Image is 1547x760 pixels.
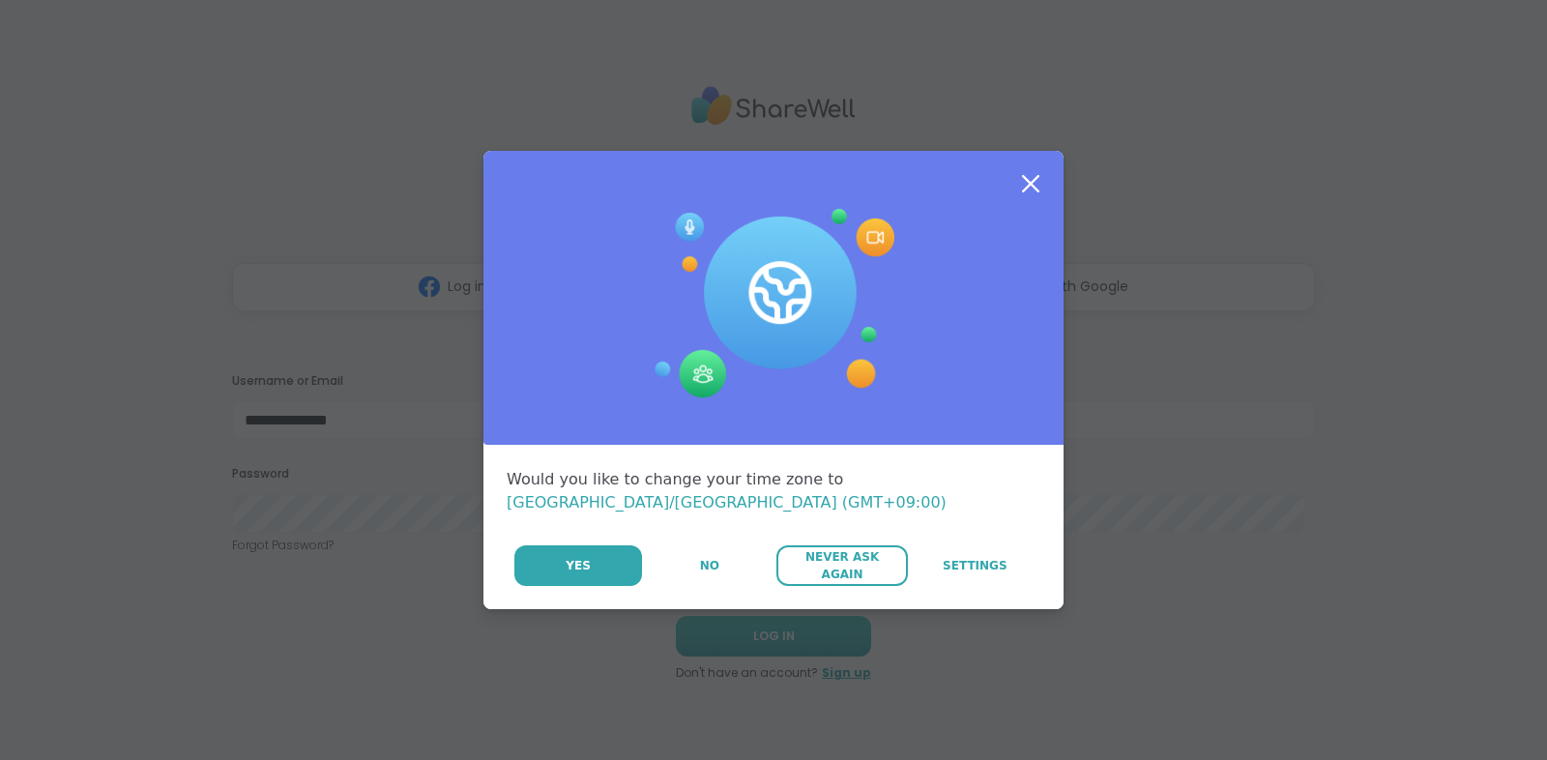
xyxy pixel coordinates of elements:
[700,557,719,574] span: No
[786,548,897,583] span: Never Ask Again
[507,468,1040,514] div: Would you like to change your time zone to
[910,545,1040,586] a: Settings
[943,557,1007,574] span: Settings
[514,545,642,586] button: Yes
[566,557,591,574] span: Yes
[644,545,774,586] button: No
[653,209,894,398] img: Session Experience
[507,493,947,512] span: [GEOGRAPHIC_DATA]/[GEOGRAPHIC_DATA] (GMT+09:00)
[776,545,907,586] button: Never Ask Again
